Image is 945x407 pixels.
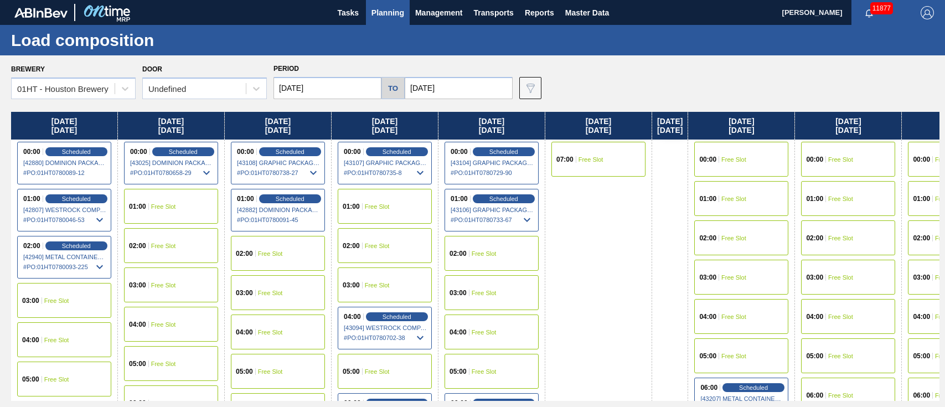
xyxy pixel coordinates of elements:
div: [DATE] [DATE] [118,112,224,140]
span: [42807] WESTROCK COMPANY - FOLDING CAR - 0008219776 [23,207,106,213]
span: Free Slot [258,250,283,257]
span: 01:00 [699,195,716,202]
span: 02:00 [450,250,467,257]
span: 00:00 [913,156,930,163]
span: [43207] METAL CONTAINER CORPORATION - 0008219743 [700,395,783,402]
span: 03:00 [343,282,360,288]
span: 04:00 [450,329,467,336]
span: Management [415,6,463,19]
span: Scheduled [276,148,304,155]
span: Free Slot [365,203,390,210]
span: Period [273,65,299,73]
img: TNhmsLtSVTkK8tSr43FrP2fwEKptu5GPRR3wAAAABJRU5ErkJggg== [14,8,68,18]
span: 02:00 [913,235,930,241]
span: 00:00 [344,148,361,155]
span: Scheduled [489,148,518,155]
span: 04:00 [22,337,39,343]
div: Undefined [148,84,186,94]
span: # PO : 01HT0780729-90 [451,166,534,179]
span: Free Slot [721,353,746,359]
span: 01:00 [237,195,254,202]
span: 05:00 [22,376,39,383]
span: 05:00 [699,353,716,359]
span: Free Slot [472,250,497,257]
span: # PO : 01HT0780702-38 [344,331,427,344]
span: 01:00 [129,203,146,210]
span: 04:00 [236,329,253,336]
span: 06:00 [806,392,823,399]
input: mm/dd/yyyy [405,77,513,99]
span: 04:00 [806,313,823,320]
div: [DATE] [DATE] [545,112,652,140]
span: Free Slot [828,274,853,281]
h5: to [388,84,398,92]
div: [DATE] [DATE] [225,112,331,140]
span: # PO : 01HT0780658-29 [130,166,213,179]
span: Free Slot [151,243,176,249]
span: Free Slot [472,329,497,336]
span: Scheduled [62,195,91,202]
span: Reports [525,6,554,19]
span: [42880] DOMINION PACKAGING, INC. - 0008325026 [23,159,106,166]
span: Free Slot [44,297,69,304]
img: Logout [921,6,934,19]
span: Free Slot [151,400,176,406]
span: Tasks [336,6,360,19]
span: [43108] GRAPHIC PACKAGING INTERNATIONA - 0008221069 [237,159,320,166]
label: Brewery [11,65,45,73]
span: Free Slot [828,235,853,241]
span: Free Slot [151,360,176,367]
span: Scheduled [489,400,518,406]
span: Free Slot [365,282,390,288]
span: # PO : 01HT0780091-45 [237,213,320,226]
span: Scheduled [276,195,304,202]
span: Scheduled [62,148,91,155]
span: 00:00 [130,148,147,155]
span: 06:00 [451,400,468,406]
span: 01:00 [451,195,468,202]
span: [43025] DOMINION PACKAGING, INC. - 0008325026 [130,159,213,166]
span: 01:00 [23,195,40,202]
span: 02:00 [806,235,823,241]
span: Scheduled [383,148,411,155]
span: Free Slot [721,156,746,163]
span: Scheduled [169,148,198,155]
span: 06:00 [913,392,930,399]
span: 05:00 [129,360,146,367]
span: Free Slot [828,156,853,163]
span: 00:00 [23,148,40,155]
span: [43106] GRAPHIC PACKAGING INTERNATIONA - 0008221069 [451,207,534,213]
span: Free Slot [365,368,390,375]
span: 03:00 [22,297,39,304]
span: Free Slot [579,156,603,163]
span: 01:00 [913,195,930,202]
span: 03:00 [450,290,467,296]
span: 03:00 [913,274,930,281]
span: Free Slot [721,195,746,202]
span: # PO : 01HT0780089-12 [23,166,106,179]
span: 01:00 [806,195,823,202]
div: [DATE] [DATE] [795,112,901,140]
div: [DATE] [DATE] [688,112,794,140]
span: 00:00 [237,148,254,155]
span: Free Slot [151,321,176,328]
span: Transports [474,6,514,19]
span: Free Slot [472,290,497,296]
span: 06:00 [700,384,717,391]
span: [42882] DOMINION PACKAGING, INC. - 0008325026 [237,207,320,213]
span: 02:00 [343,243,360,249]
span: 05:00 [806,353,823,359]
span: Scheduled [383,313,411,320]
span: 04:00 [129,321,146,328]
span: 06:00 [344,400,361,406]
span: 00:00 [699,156,716,163]
div: 01HT - Houston Brewery [17,84,109,94]
span: 03:00 [699,274,716,281]
span: # PO : 01HT0780733-67 [451,213,534,226]
span: 11877 [870,2,893,14]
h1: Load composition [11,34,208,47]
span: Free Slot [365,243,390,249]
span: Free Slot [828,353,853,359]
span: Free Slot [721,235,746,241]
span: 07:00 [556,156,574,163]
